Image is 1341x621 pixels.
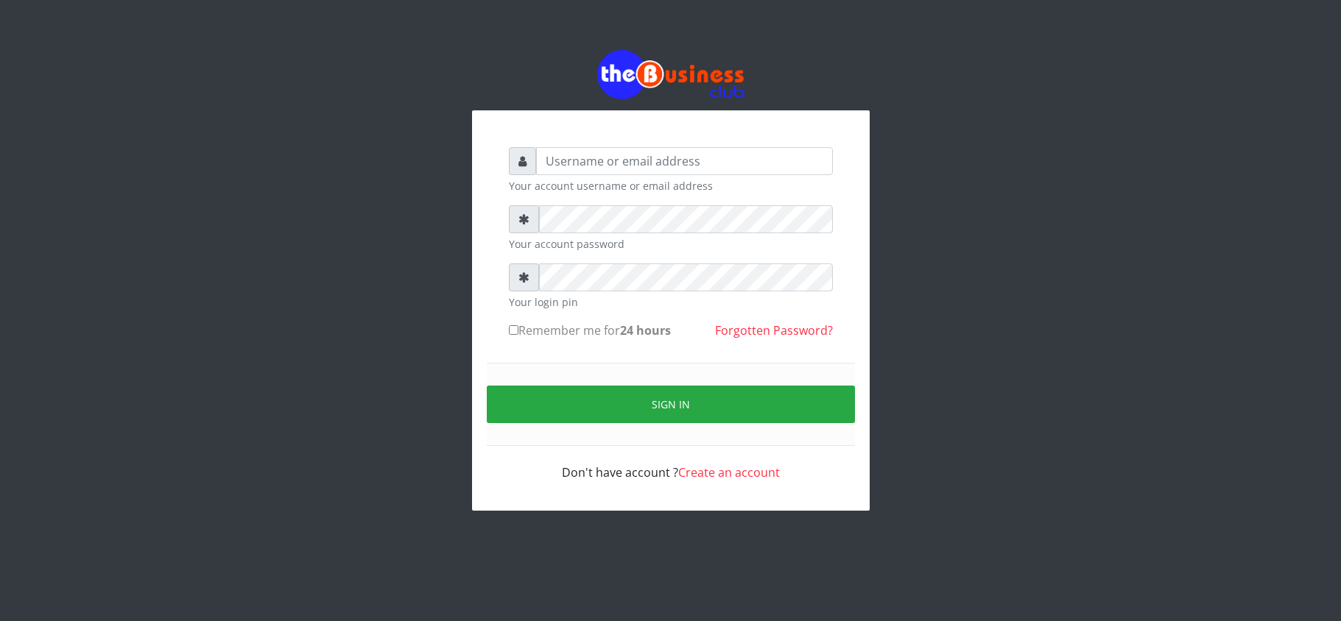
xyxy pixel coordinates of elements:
[509,294,833,310] small: Your login pin
[678,464,780,480] a: Create an account
[509,446,833,481] div: Don't have account ?
[509,236,833,252] small: Your account password
[715,322,833,338] a: Forgotten Password?
[509,178,833,194] small: Your account username or email address
[509,322,671,339] label: Remember me for
[536,147,833,175] input: Username or email address
[509,325,518,335] input: Remember me for24 hours
[620,322,671,338] b: 24 hours
[487,386,855,423] button: Sign in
